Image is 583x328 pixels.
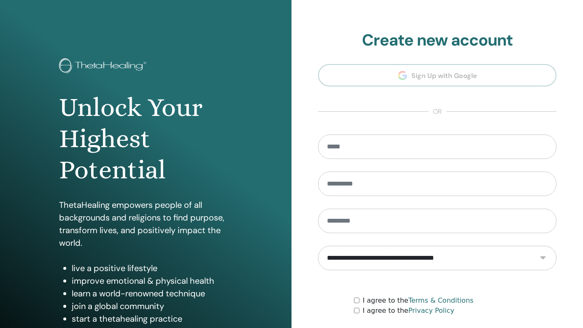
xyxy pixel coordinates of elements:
p: ThetaHealing empowers people of all backgrounds and religions to find purpose, transform lives, a... [59,199,232,249]
label: I agree to the [363,306,454,316]
li: improve emotional & physical health [72,274,232,287]
li: learn a world-renowned technique [72,287,232,300]
a: Privacy Policy [408,306,454,315]
h1: Unlock Your Highest Potential [59,92,232,186]
h2: Create new account [318,31,556,50]
li: start a thetahealing practice [72,312,232,325]
li: join a global community [72,300,232,312]
a: Terms & Conditions [408,296,473,304]
li: live a positive lifestyle [72,262,232,274]
span: or [429,107,446,117]
label: I agree to the [363,296,474,306]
